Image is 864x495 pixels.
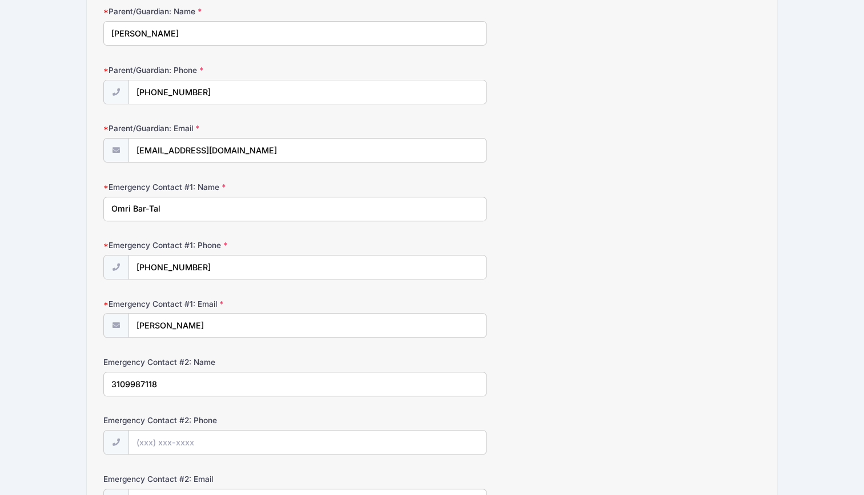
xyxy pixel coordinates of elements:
input: (xxx) xxx-xxxx [128,430,487,455]
label: Emergency Contact #2: Email [103,473,322,485]
input: (xxx) xxx-xxxx [128,255,487,279]
label: Emergency Contact #2: Phone [103,415,322,426]
label: Emergency Contact #1: Email [103,298,322,310]
label: Emergency Contact #1: Phone [103,240,322,251]
label: Parent/Guardian: Phone [103,64,322,76]
label: Parent/Guardian: Email [103,123,322,134]
label: Emergency Contact #1: Name [103,181,322,193]
input: (xxx) xxx-xxxx [128,80,487,104]
label: Emergency Contact #2: Name [103,356,322,368]
input: email@email.com [128,138,487,163]
label: Parent/Guardian: Name [103,6,322,17]
input: email@email.com [128,313,487,338]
